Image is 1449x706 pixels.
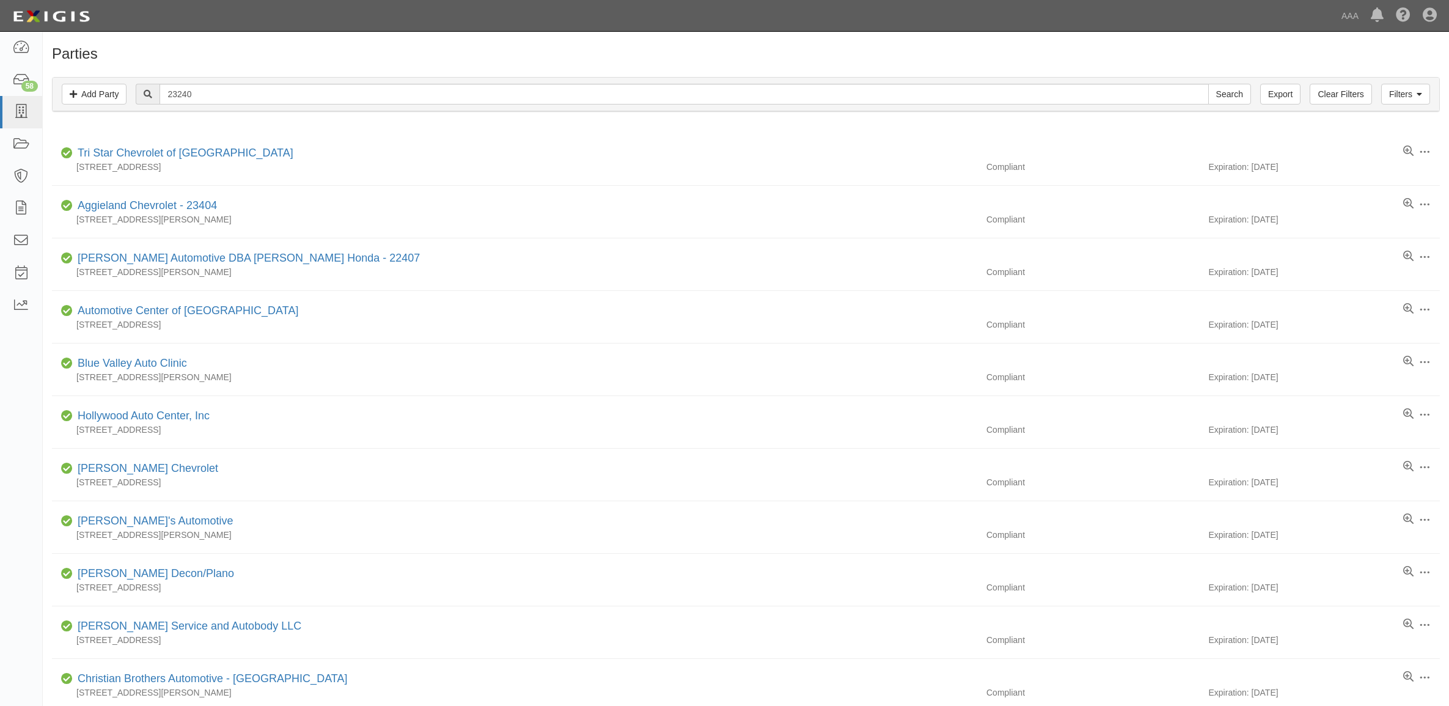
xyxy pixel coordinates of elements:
[1209,318,1440,331] div: Expiration: [DATE]
[977,161,1209,173] div: Compliant
[78,515,233,527] a: [PERSON_NAME]'s Automotive
[73,566,234,582] div: Spaulding Decon/Plano
[73,671,347,687] div: Christian Brothers Automotive - Fayetteville
[73,408,210,424] div: Hollywood Auto Center, Inc
[1209,371,1440,383] div: Expiration: [DATE]
[977,424,1209,436] div: Compliant
[73,251,420,267] div: Sames Automotive DBA Sames Honda - 22407
[977,529,1209,541] div: Compliant
[61,254,73,263] i: Compliant
[1403,566,1414,578] a: View results summary
[61,465,73,473] i: Compliant
[1209,634,1440,646] div: Expiration: [DATE]
[1381,84,1430,105] a: Filters
[52,529,977,541] div: [STREET_ADDRESS][PERSON_NAME]
[1403,619,1414,631] a: View results summary
[1310,84,1371,105] a: Clear Filters
[1403,671,1414,683] a: View results summary
[1209,529,1440,541] div: Expiration: [DATE]
[1209,266,1440,278] div: Expiration: [DATE]
[1396,9,1410,23] i: Help Center - Complianz
[73,303,298,319] div: Automotive Center of Mandeville
[52,476,977,488] div: [STREET_ADDRESS]
[977,266,1209,278] div: Compliant
[73,461,218,477] div: Landers McLarty Chevrolet
[61,149,73,158] i: Compliant
[1209,424,1440,436] div: Expiration: [DATE]
[61,359,73,368] i: Compliant
[78,357,187,369] a: Blue Valley Auto Clinic
[160,84,1208,105] input: Search
[78,304,298,317] a: Automotive Center of [GEOGRAPHIC_DATA]
[1209,686,1440,699] div: Expiration: [DATE]
[78,567,234,579] a: [PERSON_NAME] Decon/Plano
[52,686,977,699] div: [STREET_ADDRESS][PERSON_NAME]
[73,513,233,529] div: Pat's Automotive
[1403,198,1414,210] a: View results summary
[1403,251,1414,263] a: View results summary
[78,410,210,422] a: Hollywood Auto Center, Inc
[52,371,977,383] div: [STREET_ADDRESS][PERSON_NAME]
[78,620,301,632] a: [PERSON_NAME] Service and Autobody LLC
[78,462,218,474] a: [PERSON_NAME] Chevrolet
[61,517,73,526] i: Compliant
[977,371,1209,383] div: Compliant
[52,318,977,331] div: [STREET_ADDRESS]
[1403,145,1414,158] a: View results summary
[52,266,977,278] div: [STREET_ADDRESS][PERSON_NAME]
[61,570,73,578] i: Compliant
[1209,581,1440,594] div: Expiration: [DATE]
[977,476,1209,488] div: Compliant
[73,356,187,372] div: Blue Valley Auto Clinic
[62,84,127,105] a: Add Party
[52,581,977,594] div: [STREET_ADDRESS]
[1209,161,1440,173] div: Expiration: [DATE]
[1403,513,1414,526] a: View results summary
[977,318,1209,331] div: Compliant
[52,46,1440,62] h1: Parties
[1208,84,1251,105] input: Search
[9,6,94,28] img: logo-5460c22ac91f19d4615b14bd174203de0afe785f0fc80cf4dbbc73dc1793850b.png
[61,412,73,421] i: Compliant
[52,213,977,226] div: [STREET_ADDRESS][PERSON_NAME]
[61,202,73,210] i: Compliant
[977,634,1209,646] div: Compliant
[1403,356,1414,368] a: View results summary
[1260,84,1300,105] a: Export
[73,619,301,634] div: Sirls Service and Autobody LLC
[977,686,1209,699] div: Compliant
[61,307,73,315] i: Compliant
[1403,461,1414,473] a: View results summary
[78,252,420,264] a: [PERSON_NAME] Automotive DBA [PERSON_NAME] Honda - 22407
[1209,476,1440,488] div: Expiration: [DATE]
[1403,303,1414,315] a: View results summary
[1335,4,1365,28] a: AAA
[21,81,38,92] div: 58
[52,634,977,646] div: [STREET_ADDRESS]
[977,581,1209,594] div: Compliant
[78,672,347,685] a: Christian Brothers Automotive - [GEOGRAPHIC_DATA]
[61,675,73,683] i: Compliant
[78,199,217,211] a: Aggieland Chevrolet - 23404
[52,424,977,436] div: [STREET_ADDRESS]
[61,622,73,631] i: Compliant
[73,145,293,161] div: Tri Star Chevrolet of Uniontown
[52,161,977,173] div: [STREET_ADDRESS]
[977,213,1209,226] div: Compliant
[1403,408,1414,421] a: View results summary
[73,198,217,214] div: Aggieland Chevrolet - 23404
[1209,213,1440,226] div: Expiration: [DATE]
[78,147,293,159] a: Tri Star Chevrolet of [GEOGRAPHIC_DATA]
